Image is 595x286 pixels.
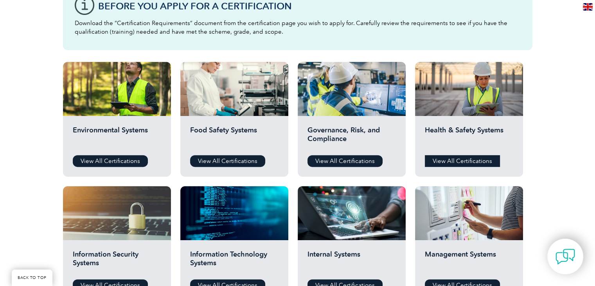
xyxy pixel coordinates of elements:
h2: Information Security Systems [73,250,161,273]
h2: Environmental Systems [73,126,161,149]
h2: Health & Safety Systems [425,126,513,149]
a: BACK TO TOP [12,270,52,286]
h2: Governance, Risk, and Compliance [307,126,396,149]
a: View All Certifications [425,155,500,167]
a: View All Certifications [307,155,383,167]
a: View All Certifications [73,155,148,167]
img: en [583,3,593,11]
p: Download the “Certification Requirements” document from the certification page you wish to apply ... [75,19,521,36]
h2: Food Safety Systems [190,126,279,149]
h3: Before You Apply For a Certification [98,1,521,11]
h2: Internal Systems [307,250,396,273]
h2: Information Technology Systems [190,250,279,273]
a: View All Certifications [190,155,265,167]
img: contact-chat.png [555,247,575,266]
h2: Management Systems [425,250,513,273]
